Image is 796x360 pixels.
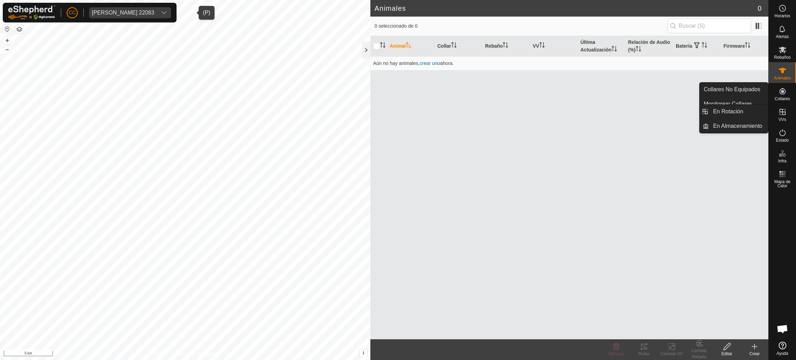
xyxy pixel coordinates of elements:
[630,351,658,357] div: Rutas
[774,76,791,80] span: Animales
[702,43,707,49] p-sorticon: Activar para ordenar
[709,119,768,133] a: En Almacenamiento
[503,43,508,49] p-sorticon: Activar para ordenar
[609,351,624,356] span: Eliminar
[713,107,743,116] span: En Rotación
[3,36,11,45] button: +
[387,36,435,57] th: Animal
[685,348,713,360] div: Cambiar Rebaño
[375,22,667,30] span: 0 seleccionado de 0
[700,97,768,111] a: Monitorear Collares
[772,319,793,339] div: Chat abierto
[758,3,761,13] span: 0
[150,351,189,357] a: Política de Privacidad
[700,83,768,96] a: Collares No Equipados
[420,60,440,66] span: crear uno
[8,6,55,20] img: Logo Gallagher
[15,25,23,34] button: Capas del Mapa
[673,36,721,57] th: Batería
[578,36,625,57] th: Última Actualización
[360,349,367,357] button: i
[482,36,530,57] th: Rebaño
[721,36,768,57] th: Firmware
[406,43,411,49] p-sorticon: Activar para ordenar
[375,4,758,12] h2: Animales
[667,19,751,33] input: Buscar (S)
[3,45,11,54] button: –
[741,351,768,357] div: Crear
[658,351,685,357] div: Cambiar VV
[363,350,364,356] span: i
[380,43,386,49] p-sorticon: Activar para ordenar
[776,35,789,39] span: Alertas
[3,25,11,33] button: Restablecer Mapa
[370,56,768,70] td: Aún no hay animales, ahora.
[530,36,578,57] th: VV
[539,43,545,49] p-sorticon: Activar para ordenar
[704,100,752,108] span: Monitorear Collares
[92,10,154,16] div: [PERSON_NAME] 22083
[69,9,76,16] span: CC
[775,97,790,101] span: Collares
[775,14,790,18] span: Horarios
[157,7,171,18] div: dropdown trigger
[777,351,788,356] span: Ayuda
[709,105,768,119] a: En Rotación
[704,85,760,94] span: Collares No Equipados
[612,47,617,53] p-sorticon: Activar para ordenar
[435,36,482,57] th: Collar
[713,351,741,357] div: Editar
[769,339,796,358] a: Ayuda
[776,138,789,142] span: Estado
[778,159,786,163] span: Infra
[774,55,790,59] span: Rebaños
[713,122,762,130] span: En Almacenamiento
[451,43,457,49] p-sorticon: Activar para ordenar
[700,119,768,133] li: En Almacenamiento
[625,36,673,57] th: Relación de Audio (%)
[636,47,641,53] p-sorticon: Activar para ordenar
[745,43,750,49] p-sorticon: Activar para ordenar
[198,351,221,357] a: Contáctenos
[89,7,157,18] span: Jose Antonio Zuniga Montero 22083
[770,180,794,188] span: Mapa de Calor
[700,105,768,119] li: En Rotación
